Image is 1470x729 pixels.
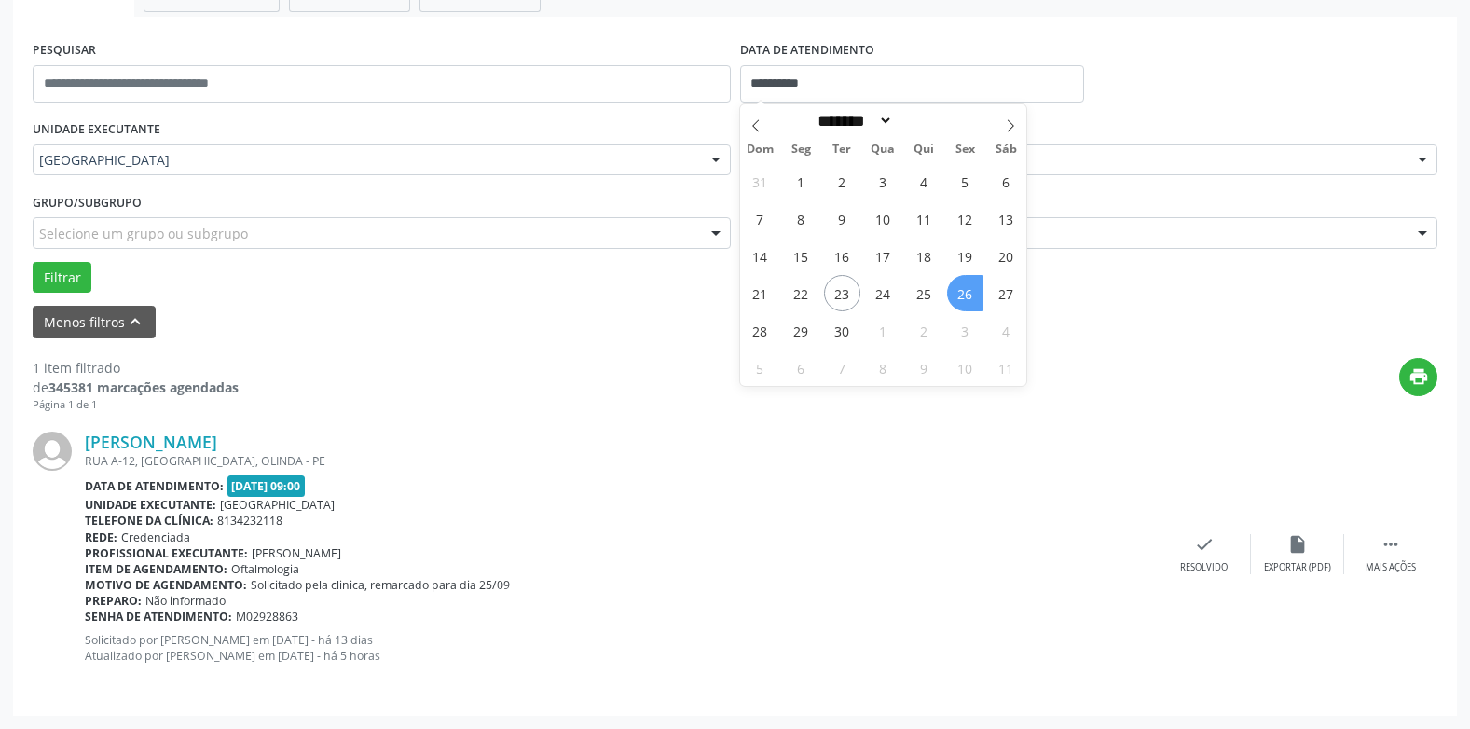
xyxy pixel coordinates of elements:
[742,200,778,237] span: Setembro 7, 2025
[33,188,142,217] label: Grupo/Subgrupo
[783,312,819,349] span: Setembro 29, 2025
[906,163,942,199] span: Setembro 4, 2025
[1408,366,1429,387] i: print
[39,224,248,243] span: Selecione um grupo ou subgrupo
[865,163,901,199] span: Setembro 3, 2025
[236,609,298,625] span: M02928863
[85,577,247,593] b: Motivo de agendamento:
[906,312,942,349] span: Outubro 2, 2025
[85,632,1158,664] p: Solicitado por [PERSON_NAME] em [DATE] - há 13 dias Atualizado por [PERSON_NAME] em [DATE] - há 5...
[988,275,1024,311] span: Setembro 27, 2025
[217,513,282,529] span: 8134232118
[220,497,335,513] span: [GEOGRAPHIC_DATA]
[85,453,1158,469] div: RUA A-12, [GEOGRAPHIC_DATA], OLINDA - PE
[906,200,942,237] span: Setembro 11, 2025
[824,163,860,199] span: Setembro 2, 2025
[33,36,96,65] label: PESQUISAR
[85,561,227,577] b: Item de agendamento:
[988,350,1024,386] span: Outubro 11, 2025
[85,530,117,545] b: Rede:
[742,275,778,311] span: Setembro 21, 2025
[33,397,239,413] div: Página 1 de 1
[985,144,1026,156] span: Sáb
[947,238,983,274] span: Setembro 19, 2025
[48,378,239,396] strong: 345381 marcações agendadas
[85,609,232,625] b: Senha de atendimento:
[783,350,819,386] span: Outubro 6, 2025
[85,593,142,609] b: Preparo:
[783,200,819,237] span: Setembro 8, 2025
[944,144,985,156] span: Sex
[252,545,341,561] span: [PERSON_NAME]
[906,350,942,386] span: Outubro 9, 2025
[33,116,160,144] label: UNIDADE EXECUTANTE
[988,163,1024,199] span: Setembro 6, 2025
[85,432,217,452] a: [PERSON_NAME]
[783,163,819,199] span: Setembro 1, 2025
[742,163,778,199] span: Agosto 31, 2025
[906,275,942,311] span: Setembro 25, 2025
[812,111,894,131] select: Month
[865,275,901,311] span: Setembro 24, 2025
[251,577,510,593] span: Solicitado pela clinica, remarcado para dia 25/09
[824,238,860,274] span: Setembro 16, 2025
[947,163,983,199] span: Setembro 5, 2025
[783,275,819,311] span: Setembro 22, 2025
[821,144,862,156] span: Ter
[893,111,955,131] input: Year
[33,358,239,378] div: 1 item filtrado
[947,312,983,349] span: Outubro 3, 2025
[740,36,874,65] label: DATA DE ATENDIMENTO
[988,200,1024,237] span: Setembro 13, 2025
[947,275,983,311] span: Setembro 26, 2025
[227,475,306,497] span: [DATE] 09:00
[33,262,91,294] button: Filtrar
[1381,534,1401,555] i: 
[33,306,156,338] button: Menos filtroskeyboard_arrow_up
[947,350,983,386] span: Outubro 10, 2025
[824,312,860,349] span: Setembro 30, 2025
[85,497,216,513] b: Unidade executante:
[865,238,901,274] span: Setembro 17, 2025
[1287,534,1308,555] i: insert_drive_file
[1366,561,1416,574] div: Mais ações
[742,312,778,349] span: Setembro 28, 2025
[742,238,778,274] span: Setembro 14, 2025
[742,350,778,386] span: Outubro 5, 2025
[865,312,901,349] span: Outubro 1, 2025
[862,144,903,156] span: Qua
[906,238,942,274] span: Setembro 18, 2025
[1399,358,1437,396] button: print
[740,144,781,156] span: Dom
[865,200,901,237] span: Setembro 10, 2025
[988,312,1024,349] span: Outubro 4, 2025
[1194,534,1215,555] i: check
[33,378,239,397] div: de
[824,275,860,311] span: Setembro 23, 2025
[39,151,693,170] span: [GEOGRAPHIC_DATA]
[1264,561,1331,574] div: Exportar (PDF)
[865,350,901,386] span: Outubro 8, 2025
[33,432,72,471] img: img
[783,238,819,274] span: Setembro 15, 2025
[85,545,248,561] b: Profissional executante:
[85,478,224,494] b: Data de atendimento:
[125,311,145,332] i: keyboard_arrow_up
[85,513,213,529] b: Telefone da clínica:
[1180,561,1228,574] div: Resolvido
[824,350,860,386] span: Outubro 7, 2025
[121,530,190,545] span: Credenciada
[947,200,983,237] span: Setembro 12, 2025
[988,238,1024,274] span: Setembro 20, 2025
[145,593,226,609] span: Não informado
[231,561,299,577] span: Oftalmologia
[780,144,821,156] span: Seg
[824,200,860,237] span: Setembro 9, 2025
[903,144,944,156] span: Qui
